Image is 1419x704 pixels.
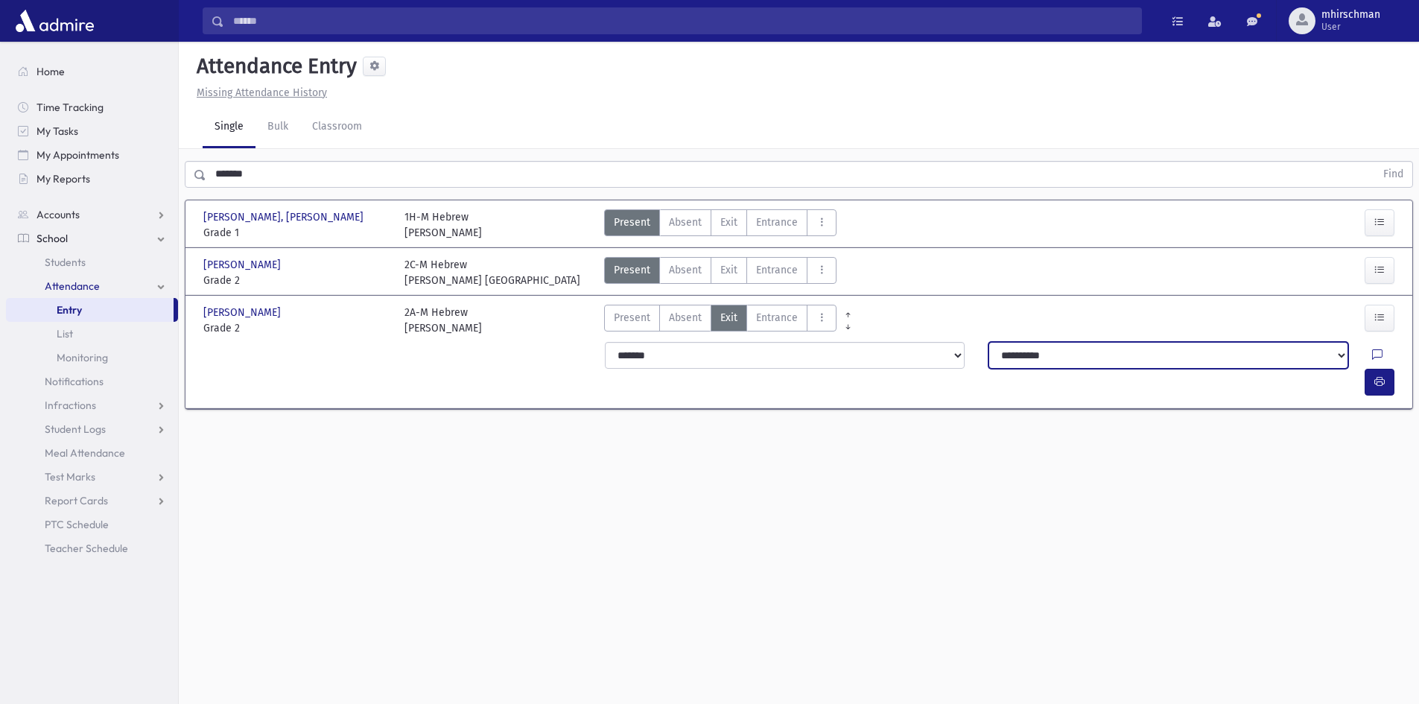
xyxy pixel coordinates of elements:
a: Bulk [255,107,300,148]
a: Monitoring [6,346,178,370]
span: Grade 1 [203,225,390,241]
span: [PERSON_NAME] [203,257,284,273]
div: AttTypes [604,257,837,288]
span: My Reports [36,172,90,185]
span: Present [614,310,650,326]
span: Entry [57,303,82,317]
span: Exit [720,310,737,326]
span: Exit [720,215,737,230]
span: Teacher Schedule [45,542,128,555]
u: Missing Attendance History [197,86,327,99]
button: Find [1374,162,1412,187]
a: List [6,322,178,346]
a: Student Logs [6,417,178,441]
span: School [36,232,68,245]
span: Infractions [45,399,96,412]
span: My Appointments [36,148,119,162]
span: [PERSON_NAME] [203,305,284,320]
a: My Reports [6,167,178,191]
span: My Tasks [36,124,78,138]
a: Students [6,250,178,274]
span: Absent [669,262,702,278]
span: List [57,327,73,340]
a: Test Marks [6,465,178,489]
span: User [1321,21,1380,33]
a: My Appointments [6,143,178,167]
span: Meal Attendance [45,446,125,460]
span: Present [614,215,650,230]
span: Grade 2 [203,320,390,336]
span: Absent [669,310,702,326]
span: Students [45,256,86,269]
div: 1H-M Hebrew [PERSON_NAME] [404,209,482,241]
span: Entrance [756,262,798,278]
div: AttTypes [604,305,837,336]
span: mhirschman [1321,9,1380,21]
a: Attendance [6,274,178,298]
span: Present [614,262,650,278]
span: Student Logs [45,422,106,436]
div: 2C-M Hebrew [PERSON_NAME] [GEOGRAPHIC_DATA] [404,257,580,288]
a: Infractions [6,393,178,417]
img: AdmirePro [12,6,98,36]
a: Single [203,107,255,148]
span: Accounts [36,208,80,221]
span: Absent [669,215,702,230]
a: Missing Attendance History [191,86,327,99]
span: Home [36,65,65,78]
a: Accounts [6,203,178,226]
h5: Attendance Entry [191,54,357,79]
span: Grade 2 [203,273,390,288]
div: AttTypes [604,209,837,241]
span: [PERSON_NAME], [PERSON_NAME] [203,209,366,225]
a: My Tasks [6,119,178,143]
a: School [6,226,178,250]
a: PTC Schedule [6,513,178,536]
a: Meal Attendance [6,441,178,465]
span: Time Tracking [36,101,104,114]
a: Home [6,60,178,83]
span: PTC Schedule [45,518,109,531]
a: Classroom [300,107,374,148]
span: Report Cards [45,494,108,507]
span: Entrance [756,310,798,326]
span: Notifications [45,375,104,388]
input: Search [224,7,1141,34]
span: Attendance [45,279,100,293]
span: Test Marks [45,470,95,483]
span: Entrance [756,215,798,230]
a: Notifications [6,370,178,393]
a: Entry [6,298,174,322]
a: Teacher Schedule [6,536,178,560]
a: Time Tracking [6,95,178,119]
div: 2A-M Hebrew [PERSON_NAME] [404,305,482,336]
span: Monitoring [57,351,108,364]
span: Exit [720,262,737,278]
a: Report Cards [6,489,178,513]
